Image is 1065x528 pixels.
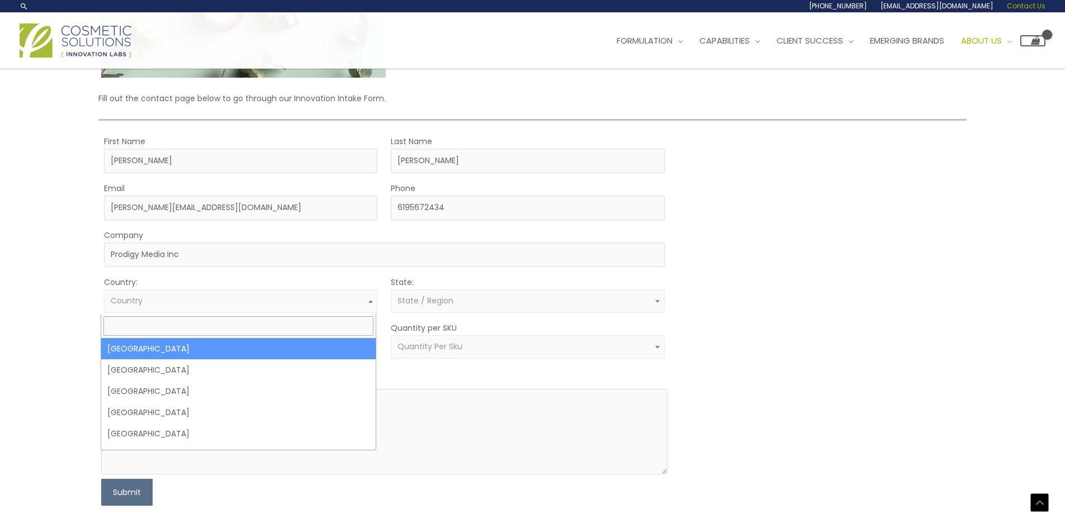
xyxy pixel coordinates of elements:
[391,181,415,196] label: Phone
[600,24,1045,58] nav: Site Navigation
[101,359,376,380] li: [GEOGRAPHIC_DATA]
[104,149,377,173] input: First Name
[104,196,377,220] input: Enter Your Email
[617,35,673,46] span: Formulation
[104,242,664,267] input: Company Name
[101,479,153,506] button: Submit
[391,134,432,149] label: Last Name
[104,275,138,289] label: Country:
[777,35,843,46] span: Client Success
[391,275,414,289] label: State:
[809,1,867,11] span: [PHONE_NUMBER]
[953,24,1020,58] a: About Us
[391,321,457,335] label: Quantity per SKU
[862,24,953,58] a: Emerging Brands
[608,24,691,58] a: Formulation
[20,23,131,58] img: Cosmetic Solutions Logo
[699,35,750,46] span: Capabilities
[870,35,944,46] span: Emerging Brands
[101,423,376,444] li: [GEOGRAPHIC_DATA]
[101,380,376,402] li: [GEOGRAPHIC_DATA]
[20,2,29,11] a: Search icon link
[391,149,664,173] input: Last Name
[98,91,966,106] p: Fill out the contact page below to go through our Innovation Intake Form.
[397,295,453,306] span: State / Region
[101,338,376,359] li: [GEOGRAPHIC_DATA]
[104,181,125,196] label: Email
[101,402,376,423] li: [GEOGRAPHIC_DATA]
[961,35,1002,46] span: About Us
[691,24,768,58] a: Capabilities
[101,444,376,465] li: [GEOGRAPHIC_DATA]
[1007,1,1045,11] span: Contact Us
[881,1,993,11] span: [EMAIL_ADDRESS][DOMAIN_NAME]
[768,24,862,58] a: Client Success
[1020,35,1045,46] a: View Shopping Cart, empty
[104,228,143,242] label: Company
[391,196,664,220] input: Enter Your Phone Number
[104,134,145,149] label: First Name
[111,295,143,306] span: Country
[397,341,462,352] span: Quantity Per Sku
